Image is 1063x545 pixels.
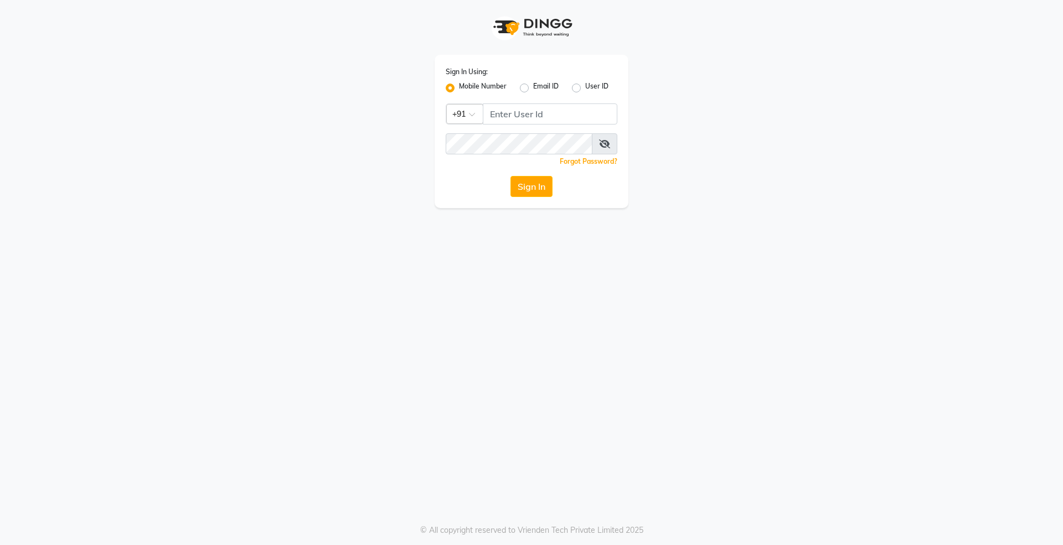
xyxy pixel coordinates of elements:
input: Username [483,103,617,124]
img: logo1.svg [487,11,576,44]
button: Sign In [510,176,553,197]
label: Email ID [533,81,559,95]
input: Username [446,133,592,154]
label: User ID [585,81,608,95]
a: Forgot Password? [560,157,617,165]
label: Mobile Number [459,81,507,95]
label: Sign In Using: [446,67,488,77]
